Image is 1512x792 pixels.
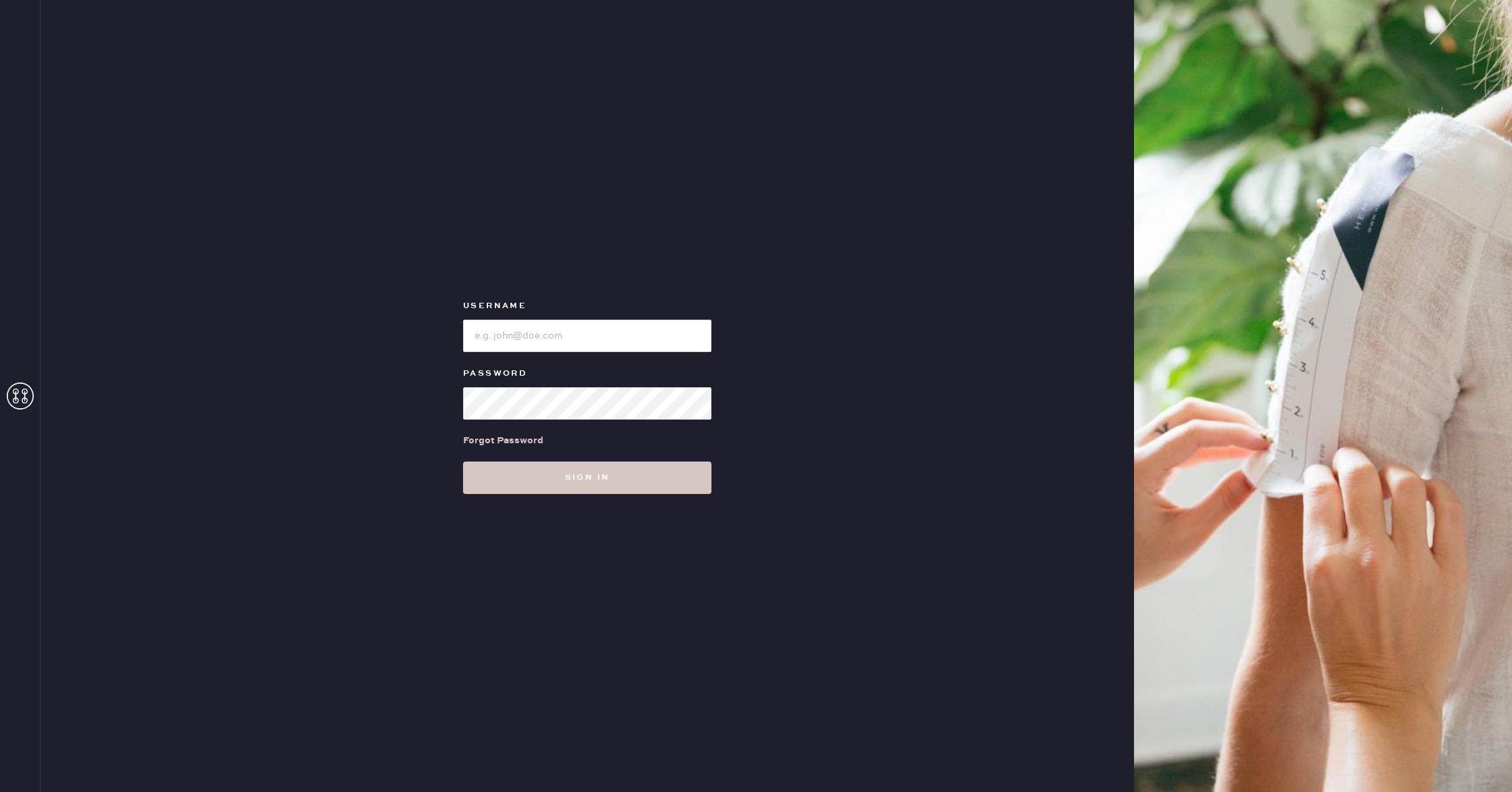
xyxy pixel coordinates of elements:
[463,320,711,352] input: e.g. john@doe.com
[463,298,711,314] label: Username
[463,433,543,448] div: Forgot Password
[463,462,711,494] button: Sign in
[463,366,711,382] label: Password
[463,420,543,462] a: Forgot Password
